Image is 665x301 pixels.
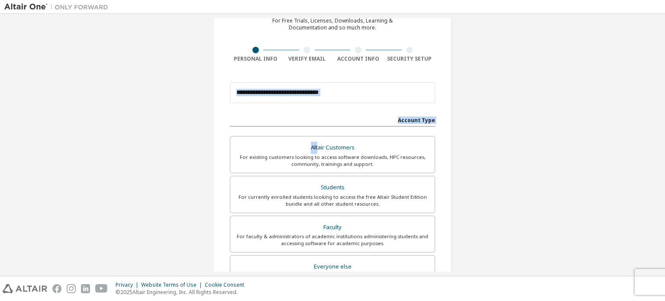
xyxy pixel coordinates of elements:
[205,282,249,288] div: Cookie Consent
[332,55,384,62] div: Account Info
[116,282,141,288] div: Privacy
[236,194,429,207] div: For currently enrolled students looking to access the free Altair Student Edition bundle and all ...
[236,261,429,273] div: Everyone else
[236,221,429,233] div: Faculty
[141,282,205,288] div: Website Terms of Use
[384,55,436,62] div: Security Setup
[230,55,281,62] div: Personal Info
[272,17,393,31] div: For Free Trials, Licenses, Downloads, Learning & Documentation and so much more.
[3,284,47,293] img: altair_logo.svg
[236,181,429,194] div: Students
[236,154,429,168] div: For existing customers looking to access software downloads, HPC resources, community, trainings ...
[236,233,429,247] div: For faculty & administrators of academic institutions administering students and accessing softwa...
[236,142,429,154] div: Altair Customers
[116,288,249,296] p: © 2025 Altair Engineering, Inc. All Rights Reserved.
[52,284,61,293] img: facebook.svg
[67,284,76,293] img: instagram.svg
[95,284,108,293] img: youtube.svg
[81,284,90,293] img: linkedin.svg
[281,55,333,62] div: Verify Email
[4,3,113,11] img: Altair One
[230,113,435,126] div: Account Type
